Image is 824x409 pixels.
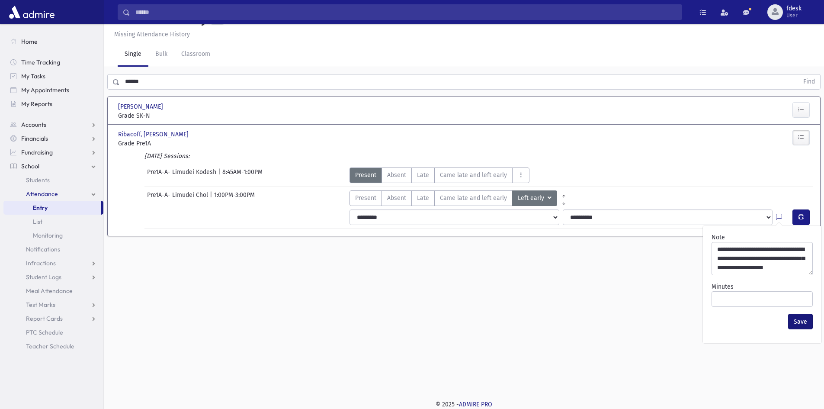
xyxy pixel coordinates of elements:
[3,159,103,173] a: School
[786,5,802,12] span: fdesk
[349,167,529,183] div: AttTypes
[3,173,103,187] a: Students
[3,325,103,339] a: PTC Schedule
[214,190,255,206] span: 1:00PM-3:00PM
[712,233,725,242] label: Note
[355,193,376,203] span: Present
[21,38,38,45] span: Home
[144,152,189,160] i: [DATE] Sessions:
[26,301,55,309] span: Test Marks
[3,215,103,229] a: List
[26,259,56,267] span: Infractions
[3,298,103,312] a: Test Marks
[26,342,74,350] span: Teacher Schedule
[118,130,190,139] span: Ribacoff, [PERSON_NAME]
[33,204,48,212] span: Entry
[3,339,103,353] a: Teacher Schedule
[7,3,57,21] img: AdmirePro
[26,245,60,253] span: Notifications
[218,167,222,183] span: |
[417,193,429,203] span: Late
[3,97,103,111] a: My Reports
[147,167,218,183] span: Pre1A-A- Limudei Kodesh
[387,193,406,203] span: Absent
[26,328,63,336] span: PTC Schedule
[3,145,103,159] a: Fundraising
[557,197,571,204] a: All Later
[355,171,376,180] span: Present
[21,72,45,80] span: My Tasks
[3,270,103,284] a: Student Logs
[417,171,429,180] span: Late
[518,193,546,203] span: Left early
[3,55,103,69] a: Time Tracking
[3,256,103,270] a: Infractions
[21,58,60,66] span: Time Tracking
[557,190,571,197] a: All Prior
[33,218,42,225] span: List
[3,83,103,97] a: My Appointments
[26,176,50,184] span: Students
[3,132,103,145] a: Financials
[118,111,226,120] span: Grade SK-N
[3,242,103,256] a: Notifications
[387,171,406,180] span: Absent
[130,4,682,20] input: Search
[118,102,165,111] span: [PERSON_NAME]
[440,171,507,180] span: Came late and left early
[111,31,190,38] a: Missing Attendance History
[788,314,813,329] button: Save
[3,201,101,215] a: Entry
[174,42,217,67] a: Classroom
[26,190,58,198] span: Attendance
[3,312,103,325] a: Report Cards
[21,86,69,94] span: My Appointments
[26,287,73,295] span: Meal Attendance
[33,232,63,239] span: Monitoring
[512,190,557,206] button: Left early
[349,190,571,206] div: AttTypes
[440,193,507,203] span: Came late and left early
[798,74,820,89] button: Find
[118,42,148,67] a: Single
[786,12,802,19] span: User
[3,187,103,201] a: Attendance
[3,35,103,48] a: Home
[26,273,61,281] span: Student Logs
[26,315,63,322] span: Report Cards
[3,69,103,83] a: My Tasks
[3,118,103,132] a: Accounts
[222,167,263,183] span: 8:45AM-1:00PM
[210,190,214,206] span: |
[148,42,174,67] a: Bulk
[21,121,46,129] span: Accounts
[3,284,103,298] a: Meal Attendance
[114,31,190,38] u: Missing Attendance History
[21,135,48,142] span: Financials
[21,148,53,156] span: Fundraising
[147,190,210,206] span: Pre1A-A- Limudei Chol
[118,400,810,409] div: © 2025 -
[712,282,734,291] label: Minutes
[3,229,103,242] a: Monitoring
[21,162,39,170] span: School
[21,100,52,108] span: My Reports
[118,139,226,148] span: Grade Pre1A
